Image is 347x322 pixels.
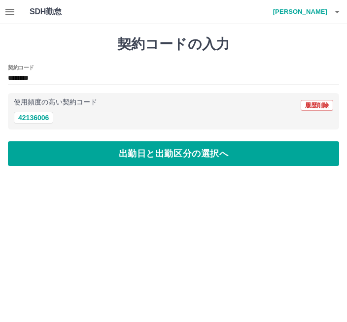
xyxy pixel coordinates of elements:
[8,36,339,53] h1: 契約コードの入力
[14,99,97,106] p: 使用頻度の高い契約コード
[8,64,34,71] h2: 契約コード
[14,112,53,124] button: 42136006
[301,100,333,111] button: 履歴削除
[8,141,339,166] button: 出勤日と出勤区分の選択へ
